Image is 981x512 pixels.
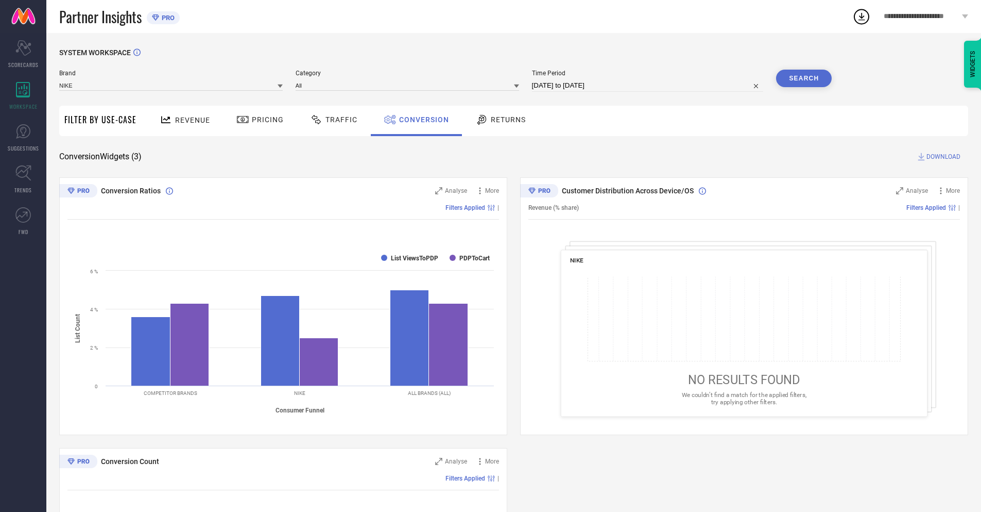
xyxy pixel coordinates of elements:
tspan: List Count [74,313,81,342]
div: Premium [59,455,97,470]
span: NIKE [570,257,583,264]
span: Conversion [399,115,449,124]
text: 0 [95,384,98,389]
text: COMPETITOR BRANDS [144,390,197,396]
span: SCORECARDS [8,61,39,69]
span: WORKSPACE [9,103,38,110]
span: More [485,187,499,194]
div: Premium [59,184,97,200]
span: More [946,187,960,194]
text: ALL BRANDS (ALL) [408,390,451,396]
text: List ViewsToPDP [391,255,438,262]
span: Pricing [252,115,284,124]
span: SUGGESTIONS [8,144,39,152]
span: Analyse [445,187,467,194]
button: Search [776,70,832,87]
span: Returns [491,115,526,124]
span: Brand [59,70,283,77]
span: Analyse [906,187,928,194]
span: Revenue [175,116,210,124]
span: Conversion Ratios [101,187,161,195]
span: | [958,204,960,211]
span: DOWNLOAD [926,152,960,162]
div: Open download list [852,7,871,26]
span: Filters Applied [445,204,485,211]
span: | [497,204,499,211]
div: Premium [520,184,558,200]
span: Analyse [445,458,467,465]
text: PDPToCart [459,255,490,262]
span: NO RESULTS FOUND [688,373,800,387]
span: Conversion Widgets ( 3 ) [59,152,142,162]
span: We couldn’t find a match for the applied filters, try applying other filters. [682,391,806,405]
svg: Zoom [435,187,442,194]
span: | [497,475,499,482]
span: FWD [19,228,28,236]
svg: Zoom [896,187,903,194]
text: NIKE [294,390,305,396]
span: More [485,458,499,465]
svg: Zoom [435,458,442,465]
span: TRENDS [14,186,32,194]
span: Conversion Count [101,457,159,466]
tspan: Consumer Funnel [276,407,324,414]
span: Filters Applied [906,204,946,211]
text: 6 % [90,269,98,274]
span: Filters Applied [445,475,485,482]
span: SYSTEM WORKSPACE [59,48,131,57]
input: Select time period [532,79,764,92]
span: PRO [159,14,175,22]
text: 2 % [90,345,98,351]
span: Customer Distribution Across Device/OS [562,187,694,195]
span: Filter By Use-Case [64,113,136,126]
span: Traffic [325,115,357,124]
span: Category [296,70,519,77]
span: Revenue (% share) [528,204,579,211]
text: 4 % [90,307,98,312]
span: Time Period [532,70,764,77]
span: Partner Insights [59,6,142,27]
